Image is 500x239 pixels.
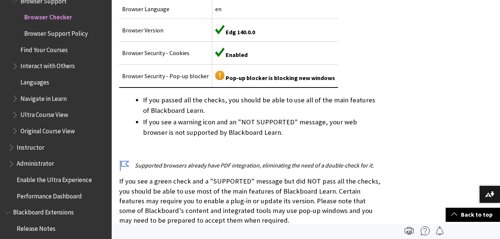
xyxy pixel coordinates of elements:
[20,44,68,54] span: Find Your Courses
[226,28,255,36] span: Edg 140.0.0
[17,222,55,232] span: Release Notes
[226,74,335,82] span: Pop-up blocker is blocking new windows
[215,25,224,34] img: Green supported icon
[13,206,74,216] span: Blackboard Extensions
[226,51,248,58] span: Enabled
[119,64,212,87] td: Browser Security - Pop-up blocker
[435,226,444,235] img: Follow this page
[17,190,82,200] span: Performance Dashboard
[20,109,68,119] span: Ultra Course View
[20,92,67,102] span: Navigate in Learn
[215,48,224,57] img: Green supported icon
[143,117,382,138] li: If you see a warning icon and an "NOT SUPPORTED" message, your web browser is not supported by Bl...
[119,19,212,41] td: Browser Version
[215,71,224,80] img: Yellow warning icon
[119,161,382,169] p: Supported browsers already have PDF integration, eliminating the need of a double-check for it.
[405,226,414,235] img: Print
[20,125,75,135] span: Original Course View
[17,157,54,168] span: Administrator
[20,76,49,86] span: Languages
[24,11,72,21] span: Browser Checker
[119,42,212,64] td: Browser Security - Cookies
[421,226,430,235] img: More help
[143,95,382,116] li: If you passed all the checks, you should be able to use all of the main features of Blackboard Le...
[24,27,88,37] span: Browser Support Policy
[215,5,222,13] span: en
[17,141,44,151] span: Instructor
[446,208,500,222] a: Back to top
[17,173,92,184] span: Enable the Ultra Experience
[20,60,75,70] span: Interact with Others
[119,176,382,225] p: If you see a green check and a "SUPPORTED" message but did NOT pass all the checks, you should be...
